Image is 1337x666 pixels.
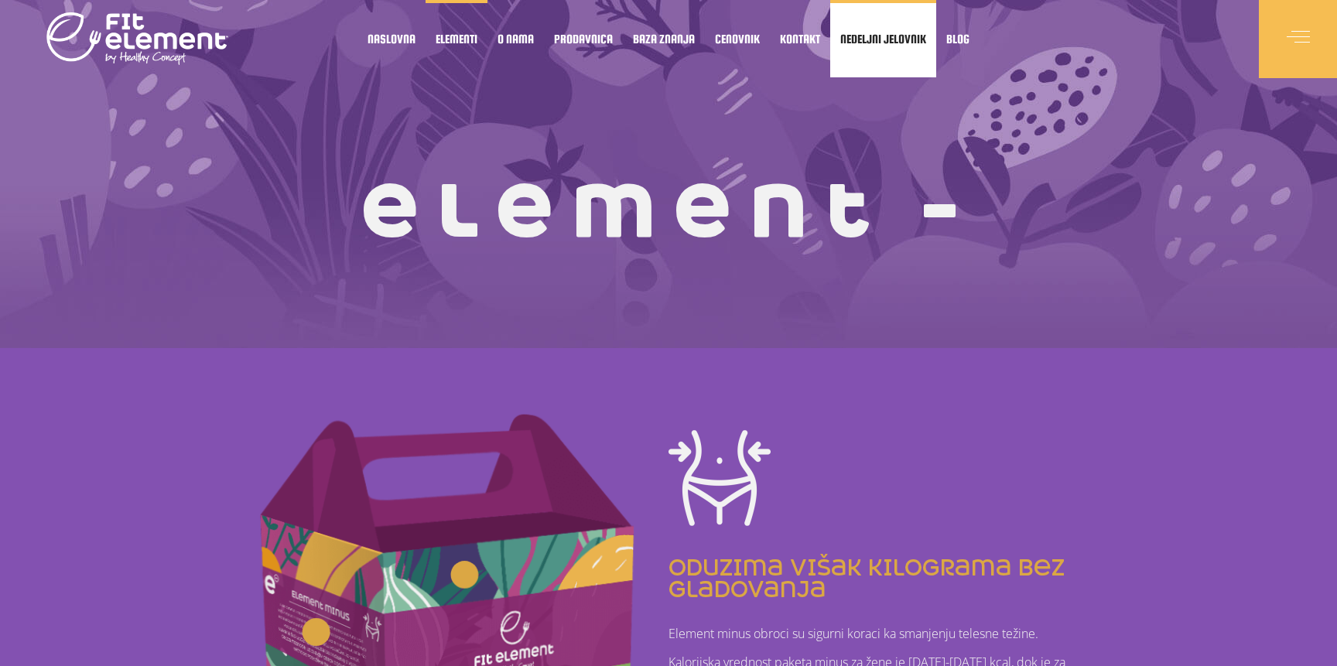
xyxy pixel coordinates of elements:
img: logo light [46,8,228,70]
span: Baza znanja [633,35,695,43]
span: Naslovna [368,35,415,43]
span: Cenovnik [715,35,760,43]
span: Kontakt [780,35,820,43]
span: Elementi [436,35,477,43]
span: Prodavnica [554,35,613,43]
span: Blog [946,35,969,43]
span: O nama [498,35,534,43]
span: Nedeljni jelovnik [840,35,926,43]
